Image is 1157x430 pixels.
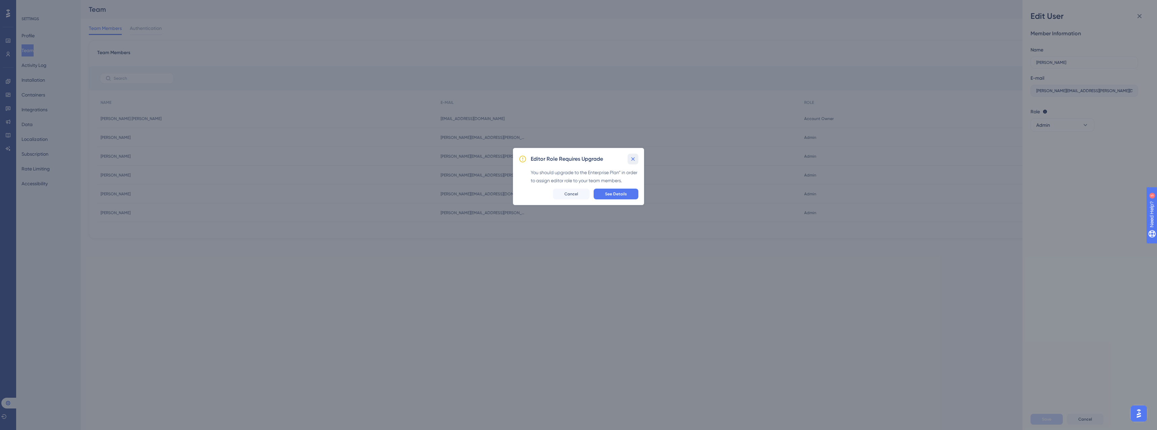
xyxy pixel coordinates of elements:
span: See Details [605,191,627,197]
iframe: UserGuiding AI Assistant Launcher [1129,403,1149,424]
div: 5 [47,3,49,9]
div: You should upgrade to the Enterprise Plan” in order to assign editor role to your team members. [531,168,638,185]
span: Need Help? [16,2,42,10]
h2: Editor Role Requires Upgrade [531,155,603,163]
span: Cancel [564,191,578,197]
